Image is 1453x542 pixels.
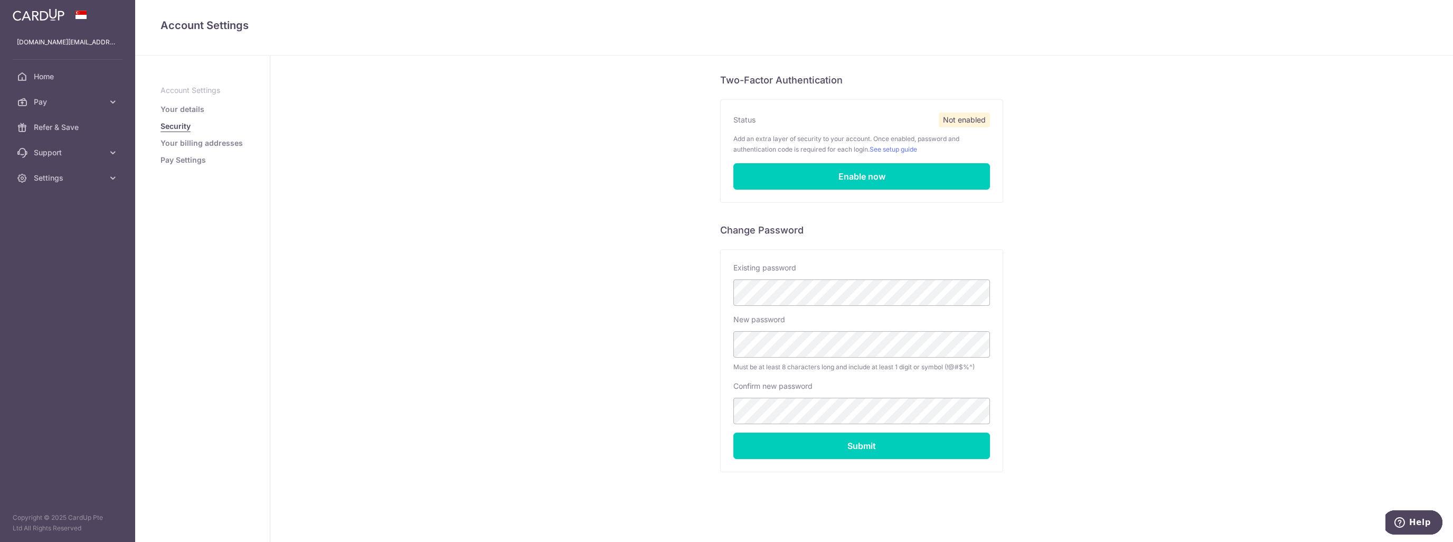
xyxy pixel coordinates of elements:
[733,134,990,155] p: Add an extra layer of security to your account. Once enabled, password and authentication code is...
[733,381,813,391] label: Confirm new password
[733,163,990,190] a: Enable now
[733,433,990,459] input: Submit
[720,224,1003,237] h6: Change Password
[24,7,45,17] span: Help
[733,263,796,273] label: Existing password
[733,362,990,372] span: Must be at least 8 characters long and include at least 1 digit or symbol (!@#$%^)
[34,147,103,158] span: Support
[34,97,103,107] span: Pay
[733,314,785,325] label: New password
[733,115,756,125] label: Status
[17,37,118,48] p: [DOMAIN_NAME][EMAIL_ADDRESS][DOMAIN_NAME]
[161,121,191,132] a: Security
[34,71,103,82] span: Home
[13,8,64,21] img: CardUp
[939,113,990,127] span: Not enabled
[161,155,206,165] a: Pay Settings
[720,74,1003,87] h6: Two-Factor Authentication
[870,145,917,153] a: See setup guide
[34,173,103,183] span: Settings
[161,85,244,96] p: Account Settings
[161,104,204,115] a: Your details
[34,122,103,133] span: Refer & Save
[161,138,243,148] a: Your billing addresses
[1385,510,1442,537] iframe: Opens a widget where you can find more information
[161,17,1428,34] h4: Account Settings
